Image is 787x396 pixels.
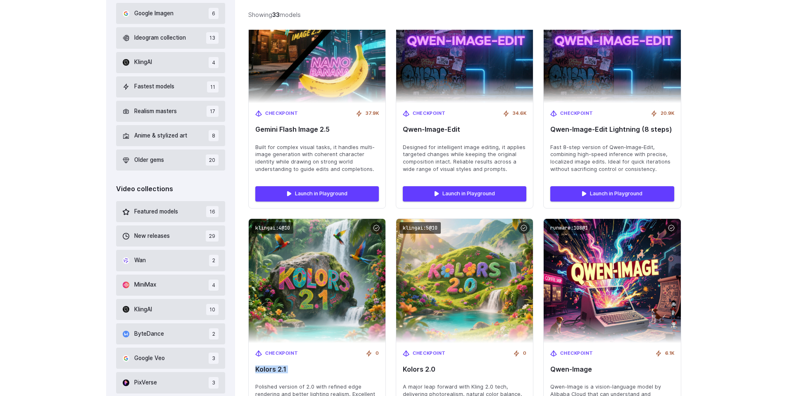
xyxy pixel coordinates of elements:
[206,206,219,217] span: 16
[560,350,593,357] span: Checkpoint
[206,32,219,43] span: 13
[265,110,298,117] span: Checkpoint
[550,144,674,173] span: Fast 8-step version of Qwen‑Image‑Edit, combining high-speed inference with precise, localized im...
[560,110,593,117] span: Checkpoint
[116,348,226,369] button: Google Veo 3
[523,350,526,357] span: 0
[376,350,379,357] span: 0
[134,378,157,387] span: PixVerse
[116,149,226,171] button: Older gems 20
[206,230,219,242] span: 29
[248,10,301,19] div: Showing models
[209,57,219,68] span: 4
[116,52,226,73] button: KlingAI 4
[265,350,298,357] span: Checkpoint
[366,110,379,117] span: 37.9K
[550,186,674,201] a: Launch in Playground
[403,186,526,201] a: Launch in Playground
[209,280,219,291] span: 4
[544,219,680,343] img: Qwen-Image
[249,219,385,343] img: Kolors 2.1
[116,27,226,48] button: Ideogram collection 13
[134,305,152,314] span: KlingAI
[550,126,674,133] span: Qwen‑Image‑Edit Lightning (8 steps)
[116,184,226,194] div: Video collections
[550,365,674,373] span: Qwen-Image
[134,82,174,91] span: Fastest models
[134,280,156,289] span: MiniMax
[134,330,164,339] span: ByteDance
[255,186,379,201] a: Launch in Playground
[134,207,178,216] span: Featured models
[209,130,219,141] span: 8
[206,154,219,166] span: 20
[272,11,280,18] strong: 33
[403,365,526,373] span: Kolors 2.0
[207,81,219,92] span: 11
[413,110,446,117] span: Checkpoint
[513,110,526,117] span: 34.6K
[134,256,146,265] span: Wan
[116,372,226,393] button: PixVerse 3
[116,76,226,97] button: Fastest models 11
[116,3,226,24] button: Google Imagen 6
[255,126,379,133] span: Gemini Flash Image 2.5
[206,304,219,315] span: 10
[134,9,174,18] span: Google Imagen
[134,232,170,241] span: New releases
[255,365,379,373] span: Kolors 2.1
[116,201,226,222] button: Featured models 16
[209,8,219,19] span: 6
[116,323,226,344] button: ByteDance 2
[399,222,441,234] code: klingai:5@10
[134,354,165,363] span: Google Veo
[396,219,533,343] img: Kolors 2.0
[547,222,591,234] code: runware:108@1
[413,350,446,357] span: Checkpoint
[403,144,526,173] span: Designed for intelligent image editing, it applies targeted changes while keeping the original co...
[209,255,219,266] span: 2
[116,125,226,146] button: Anime & stylized art 8
[134,33,186,43] span: Ideogram collection
[116,250,226,271] button: Wan 2
[134,58,152,67] span: KlingAI
[134,107,177,116] span: Realism masters
[252,222,293,234] code: klingai:4@10
[665,350,674,357] span: 6.1K
[116,225,226,247] button: New releases 29
[116,101,226,122] button: Realism masters 17
[116,275,226,296] button: MiniMax 4
[134,156,164,165] span: Older gems
[209,353,219,364] span: 3
[403,126,526,133] span: Qwen‑Image‑Edit
[207,106,219,117] span: 17
[209,377,219,388] span: 3
[209,328,219,339] span: 2
[661,110,674,117] span: 20.9K
[255,144,379,173] span: Built for complex visual tasks, it handles multi-image generation with coherent character identit...
[116,299,226,320] button: KlingAI 10
[134,131,187,140] span: Anime & stylized art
